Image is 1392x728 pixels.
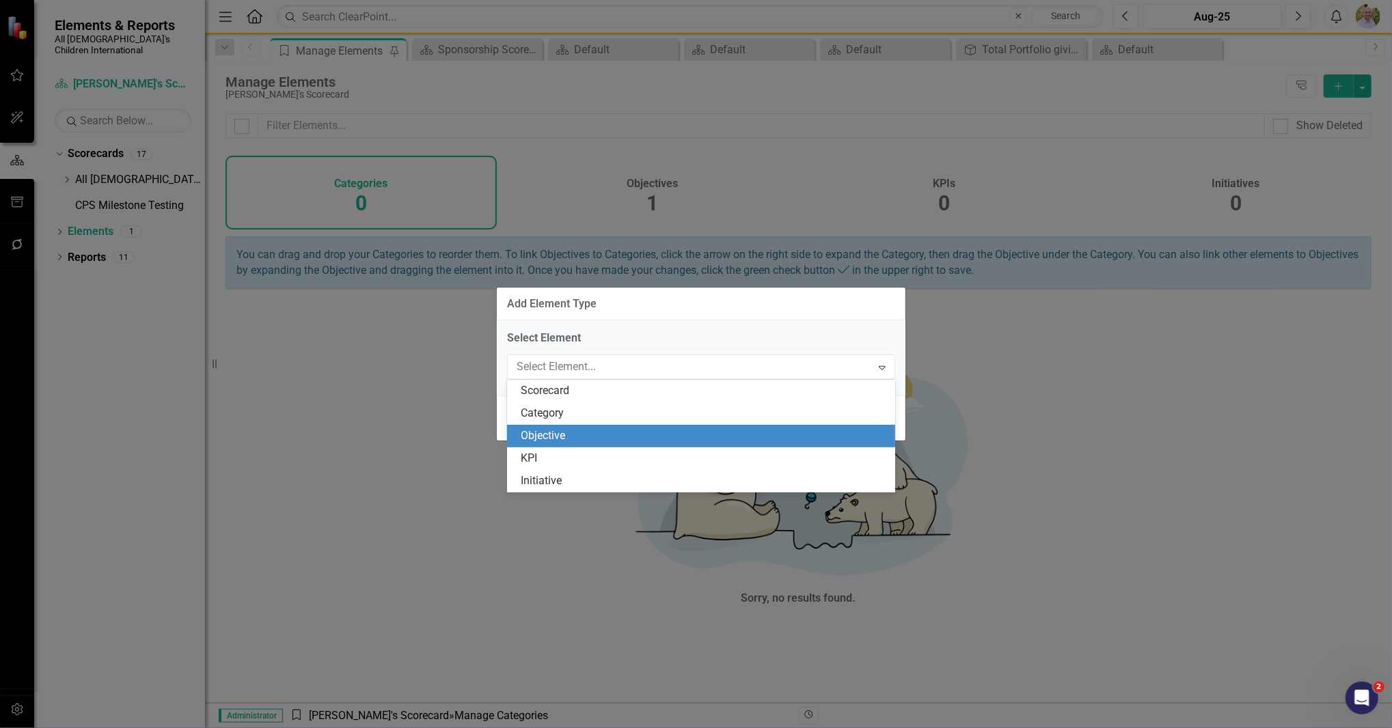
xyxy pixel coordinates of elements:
div: Objective [521,428,887,444]
div: Scorecard [521,383,887,399]
span: 2 [1374,682,1384,692]
div: Add Element Type [507,298,597,310]
div: KPI [521,451,887,466]
div: Initiative [521,473,887,489]
iframe: Intercom live chat [1346,682,1378,714]
label: Select Element [507,331,895,346]
div: Category [521,406,887,421]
